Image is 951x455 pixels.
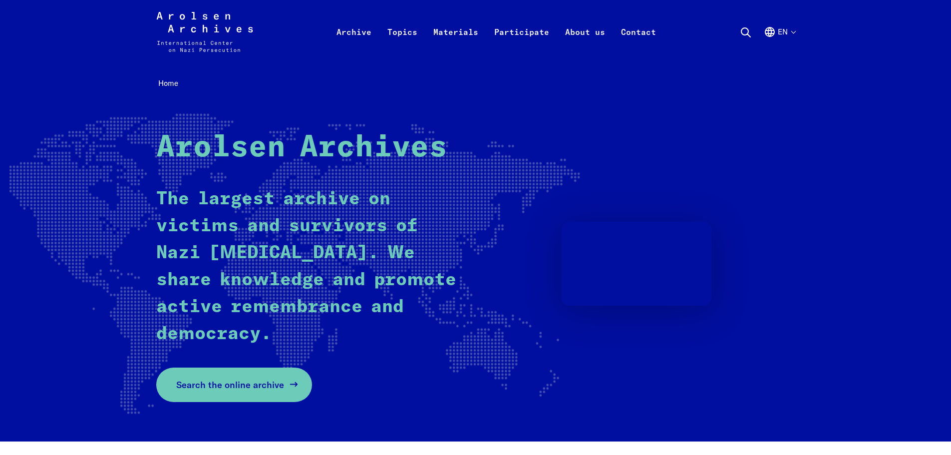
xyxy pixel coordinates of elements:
a: Participate [486,24,557,64]
nav: Primary [328,12,664,52]
a: Contact [613,24,664,64]
nav: Breadcrumb [156,76,795,91]
a: Materials [425,24,486,64]
p: The largest archive on victims and survivors of Nazi [MEDICAL_DATA]. We share knowledge and promo... [156,186,458,348]
a: Topics [379,24,425,64]
a: Archive [328,24,379,64]
strong: Arolsen Archives [156,133,447,163]
span: Home [158,78,178,88]
button: English, language selection [764,26,795,62]
span: Search the online archive [176,378,284,392]
a: About us [557,24,613,64]
a: Search the online archive [156,368,312,402]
